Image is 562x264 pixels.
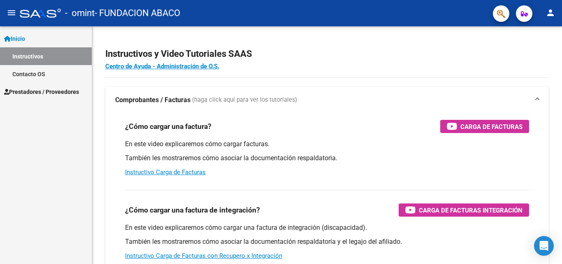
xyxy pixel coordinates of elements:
p: También les mostraremos cómo asociar la documentación respaldatoria. [125,154,529,163]
button: Carga de Facturas Integración [399,203,529,217]
span: Carga de Facturas Integración [419,205,523,215]
mat-icon: person [546,8,555,18]
mat-icon: menu [7,8,16,18]
p: También les mostraremos cómo asociar la documentación respaldatoria y el legajo del afiliado. [125,237,529,246]
div: Open Intercom Messenger [534,236,554,256]
h3: ¿Cómo cargar una factura de integración? [125,204,260,216]
p: En este video explicaremos cómo cargar una factura de integración (discapacidad). [125,223,529,232]
button: Carga de Facturas [440,120,529,133]
span: - FUNDACION ABACO [95,4,180,22]
span: Inicio [4,34,25,43]
a: Instructivo Carga de Facturas con Recupero x Integración [125,252,282,259]
span: (haga click aquí para ver los tutoriales) [192,96,297,105]
span: Carga de Facturas [460,121,523,132]
a: Instructivo Carga de Facturas [125,168,206,176]
p: En este video explicaremos cómo cargar facturas. [125,140,529,149]
h3: ¿Cómo cargar una factura? [125,121,211,132]
a: Centro de Ayuda - Administración de O.S. [105,63,219,70]
span: - omint [65,4,95,22]
strong: Comprobantes / Facturas [115,96,190,105]
h2: Instructivos y Video Tutoriales SAAS [105,46,549,62]
span: Prestadores / Proveedores [4,87,79,96]
mat-expansion-panel-header: Comprobantes / Facturas (haga click aquí para ver los tutoriales) [105,87,549,113]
